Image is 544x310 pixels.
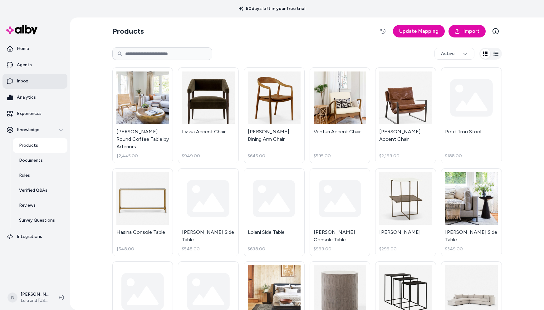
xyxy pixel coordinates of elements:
[17,46,29,52] p: Home
[2,90,67,105] a: Analytics
[434,48,474,60] button: Active
[13,168,67,183] a: Rules
[17,234,42,240] p: Integrations
[17,78,28,84] p: Inbox
[310,168,370,257] a: [PERSON_NAME] Console Table$999.00
[13,183,67,198] a: Verified Q&As
[17,62,32,68] p: Agents
[19,142,38,149] p: Products
[441,67,502,163] a: Petit Trou Stool$188.00
[13,198,67,213] a: Reviews
[17,111,42,117] p: Experiences
[112,67,173,163] a: Bates Round Coffee Table by Arteriors[PERSON_NAME] Round Coffee Table by Arteriors$2,445.00
[4,288,54,308] button: N[PERSON_NAME]Lulu and [US_STATE]
[19,217,55,224] p: Survey Questions
[244,67,305,163] a: Ida Dining Arm Chair[PERSON_NAME] Dining Arm Chair$645.00
[17,127,39,133] p: Knowledge
[7,293,17,303] span: N
[112,26,144,36] h2: Products
[6,25,37,34] img: alby Logo
[19,202,36,209] p: Reviews
[21,298,49,304] span: Lulu and [US_STATE]
[393,25,445,37] a: Update Mapping
[19,187,47,194] p: Verified Q&As
[13,153,67,168] a: Documents
[2,106,67,121] a: Experiences
[375,168,436,257] a: Francesca Nightstand[PERSON_NAME]$299.00
[178,67,239,163] a: Lyssa Accent ChairLyssa Accent Chair$949.00
[178,168,239,257] a: [PERSON_NAME] Side Table$548.00
[2,74,67,89] a: Inbox
[2,41,67,56] a: Home
[112,168,173,257] a: Hasina Console TableHasina Console Table$548.00
[244,168,305,257] a: Lolani Side Table$698.00
[21,291,49,298] p: [PERSON_NAME]
[448,25,486,37] a: Import
[375,67,436,163] a: Marlyne Leather Accent Chair[PERSON_NAME] Accent Chair$2,199.00
[17,94,36,101] p: Analytics
[2,122,67,137] button: Knowledge
[235,6,309,12] p: 60 days left in your free trial
[310,67,370,163] a: Venturi Accent ChairVenturi Accent Chair$595.00
[441,168,502,257] a: Briget Side Table[PERSON_NAME] Side Table$349.00
[463,27,479,35] span: Import
[19,157,43,164] p: Documents
[19,172,30,179] p: Rules
[2,229,67,244] a: Integrations
[13,138,67,153] a: Products
[13,213,67,228] a: Survey Questions
[399,27,439,35] span: Update Mapping
[2,57,67,72] a: Agents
